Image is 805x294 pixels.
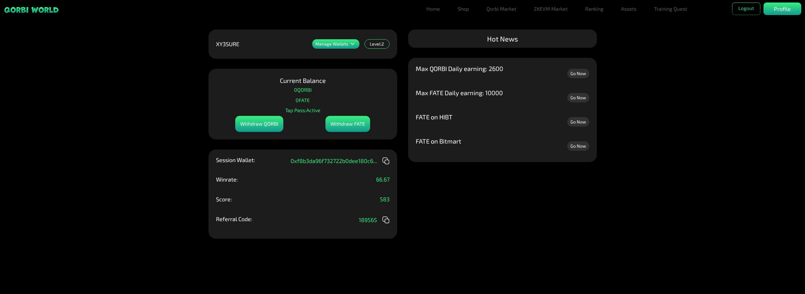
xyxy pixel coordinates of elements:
[567,93,589,102] a: Go Now
[280,76,326,84] p: Current Balance
[296,95,310,105] p: 0 FATE
[455,3,471,15] a: Shop
[315,42,348,46] p: Manage Wallets
[531,3,570,15] a: ZKEVM Market
[291,157,390,165] div: 0xf8b3da96f732722b0dee180c6 ...
[732,3,760,15] button: Logout
[285,106,320,115] p: Tap Pass: Active
[216,157,255,163] p: Session Wallet:
[216,196,232,202] p: Score:
[416,90,503,96] p: Max FATE Daily earning: 10000
[216,41,239,47] p: XY3SURE
[774,5,791,13] p: Profile
[416,138,461,144] p: FATE on Bitmart
[416,114,452,120] p: FATE on HIBT
[567,141,589,151] a: Go Now
[364,39,390,49] div: Level: 2
[359,216,390,224] div: 189565
[567,117,589,127] a: Go Now
[652,3,690,15] a: Training Quest
[583,3,606,15] a: Ranking
[4,6,59,14] img: sticky brand-logo
[408,30,597,48] div: Hot News
[235,116,283,132] div: Withdraw QORBI
[294,85,312,95] p: 0 QORBI
[325,116,370,132] div: Withdraw FATE
[376,177,390,182] p: 66.67
[424,3,442,15] a: Home
[380,196,390,202] p: 583
[416,65,503,72] p: Max QORBI Daily earning: 2600
[567,69,589,78] a: Go Now
[216,216,252,222] p: Referral Code:
[484,3,519,15] a: Qorbi Market
[216,177,238,182] p: Winrate:
[619,3,639,15] a: Assets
